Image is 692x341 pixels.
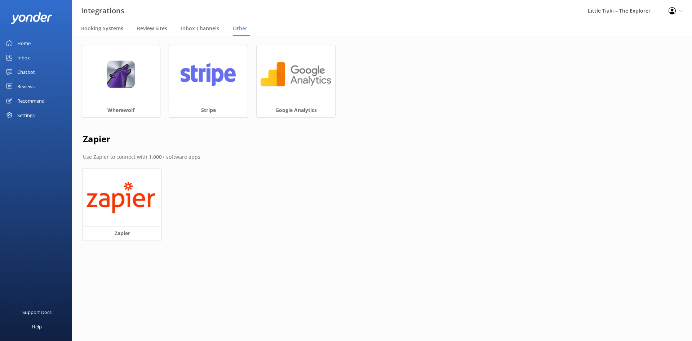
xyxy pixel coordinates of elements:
[260,60,332,88] img: google-analytics.png
[86,180,158,214] img: zapier.png
[233,25,247,32] span: Other
[169,103,248,117] h3: Stripe
[22,305,52,319] div: Support Docs
[83,132,681,146] h2: Zapier
[257,45,335,117] a: Google Analytics
[17,36,31,50] div: Home
[181,25,219,32] span: Inbox Channels
[169,45,248,117] a: Stripe
[81,5,124,17] h3: Integrations
[17,108,35,122] div: Settings
[81,25,123,32] span: Booking Systems
[81,45,160,117] a: Wherewolf
[106,60,135,88] img: wherewolf.png
[83,153,681,161] p: Use Zapier to connect with 1,000+ software apps
[17,50,30,65] div: Inbox
[83,169,161,241] a: Zapier
[17,65,35,79] div: Chatbot
[17,79,35,94] div: Reviews
[173,60,244,88] img: stripe.png
[137,25,167,32] span: Review Sites
[81,103,160,117] h3: Wherewolf
[257,103,335,117] h3: Google Analytics
[11,12,52,24] img: yonder-white-logo.png
[83,226,161,241] h3: Zapier
[32,319,42,334] div: Help
[17,94,45,108] div: Recommend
